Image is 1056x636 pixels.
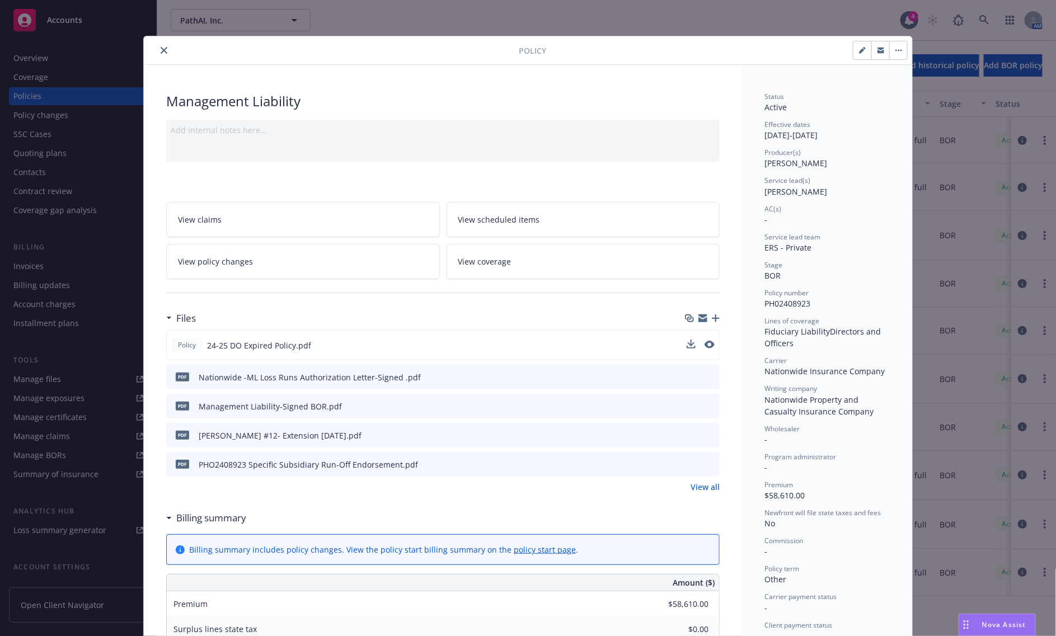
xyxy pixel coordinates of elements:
[176,311,196,326] h3: Files
[764,120,810,129] span: Effective dates
[673,577,715,588] span: Amount ($)
[764,102,787,112] span: Active
[199,401,342,412] div: Management Liability-Signed BOR.pdf
[764,384,817,393] span: Writing company
[176,402,189,410] span: pdf
[764,546,767,557] span: -
[199,459,418,470] div: PHO2408923 Specific Subsidiary Run-Off Endorsement.pdf
[764,394,874,417] span: Nationwide Property and Casualty Insurance Company
[705,430,715,441] button: preview file
[764,434,767,445] span: -
[764,574,786,585] span: Other
[705,401,715,412] button: preview file
[764,176,810,185] span: Service lead(s)
[764,232,820,242] span: Service lead team
[764,518,775,529] span: No
[764,288,809,298] span: Policy number
[687,401,696,412] button: download file
[705,340,715,351] button: preview file
[166,511,246,525] div: Billing summary
[178,214,222,225] span: View claims
[705,341,715,348] button: preview file
[691,481,720,493] a: View all
[687,371,696,383] button: download file
[514,544,576,555] a: policy start page
[207,340,311,351] span: 24-25 DO Expired Policy.pdf
[176,431,189,439] span: pdf
[458,256,511,267] span: View coverage
[764,366,885,376] span: Nationwide Insurance Company
[764,204,781,214] span: AC(s)
[171,124,715,136] div: Add internal notes here...
[764,490,805,501] span: $58,610.00
[764,508,881,517] span: Newfront will file state taxes and fees
[447,244,720,279] a: View coverage
[764,214,767,225] span: -
[764,270,781,281] span: BOR
[764,326,830,337] span: Fiduciary Liability
[166,202,440,237] a: View claims
[166,311,196,326] div: Files
[199,371,421,383] div: Nationwide -ML Loss Runs Authorization Letter-Signed .pdf
[176,373,189,381] span: pdf
[764,242,811,253] span: ERS - Private
[764,148,801,157] span: Producer(s)
[176,340,198,350] span: Policy
[764,424,800,434] span: Wholesaler
[173,599,208,609] span: Premium
[764,186,827,197] span: [PERSON_NAME]
[178,256,253,267] span: View policy changes
[764,260,782,270] span: Stage
[687,340,696,351] button: download file
[447,202,720,237] a: View scheduled items
[764,480,793,489] span: Premium
[189,544,578,555] div: Billing summary includes policy changes. View the policy start billing summary on the .
[764,158,827,168] span: [PERSON_NAME]
[764,316,819,326] span: Lines of coverage
[519,45,546,56] span: Policy
[166,244,440,279] a: View policy changes
[173,624,257,634] span: Surplus lines state tax
[166,92,720,111] div: Management Liability
[764,602,767,613] span: -
[764,620,832,630] span: Client payment status
[199,430,362,441] div: [PERSON_NAME] #12- Extension [DATE].pdf
[764,120,890,141] div: [DATE] - [DATE]
[176,511,246,525] h3: Billing summary
[764,592,837,601] span: Carrier payment status
[764,462,767,473] span: -
[764,356,787,365] span: Carrier
[959,614,973,635] div: Drag to move
[764,326,883,348] span: Directors and Officers
[764,92,784,101] span: Status
[764,298,810,309] span: PH02408923
[959,614,1036,636] button: Nova Assist
[176,460,189,468] span: pdf
[764,536,803,545] span: Commission
[982,620,1026,629] span: Nova Assist
[642,596,715,613] input: 0.00
[705,371,715,383] button: preview file
[687,459,696,470] button: download file
[687,430,696,441] button: download file
[705,459,715,470] button: preview file
[687,340,696,348] button: download file
[458,214,540,225] span: View scheduled items
[157,44,171,57] button: close
[764,452,836,461] span: Program administrator
[764,564,799,573] span: Policy term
